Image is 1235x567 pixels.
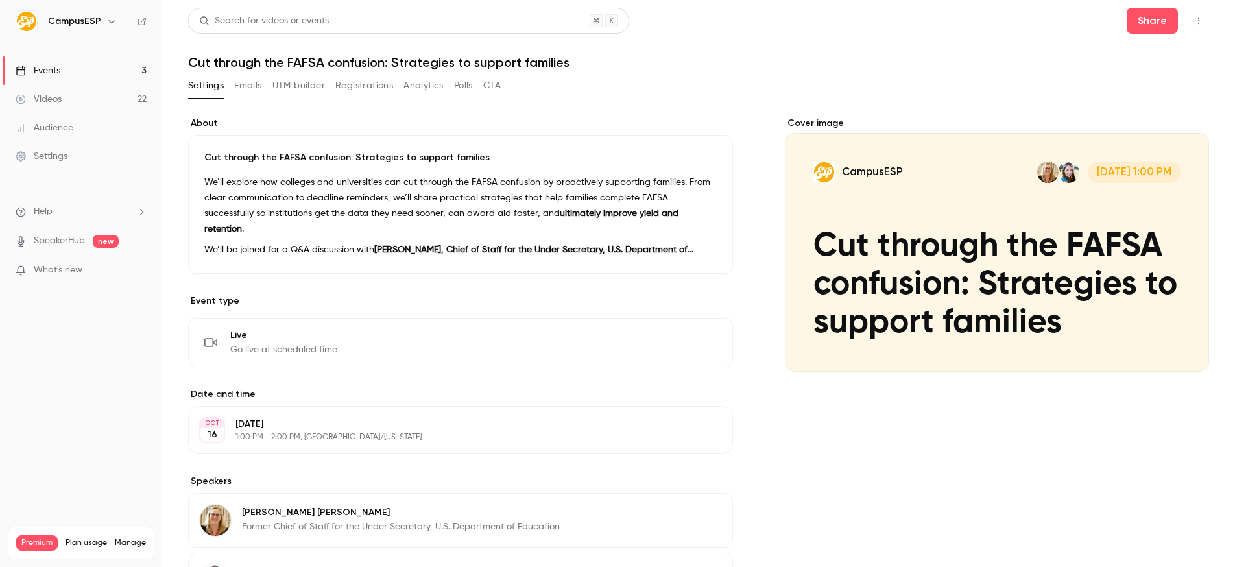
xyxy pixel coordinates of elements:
[204,151,717,164] p: Cut through the FAFSA confusion: Strategies to support families
[188,117,733,130] label: About
[208,428,217,441] p: 16
[188,493,733,548] div: Melanie Muenzer[PERSON_NAME] [PERSON_NAME]Former Chief of Staff for the Under Secretary, U.S. Dep...
[16,121,73,134] div: Audience
[785,117,1209,130] label: Cover image
[34,234,85,248] a: SpeakerHub
[335,75,393,96] button: Registrations
[1127,8,1178,34] button: Share
[16,93,62,106] div: Videos
[16,64,60,77] div: Events
[115,538,146,548] a: Manage
[48,15,101,28] h6: CampusESP
[234,75,261,96] button: Emails
[188,54,1209,70] h1: Cut through the FAFSA confusion: Strategies to support families
[34,205,53,219] span: Help
[230,329,337,342] span: Live
[188,475,733,488] label: Speakers
[93,235,119,248] span: new
[242,520,560,533] p: Former Chief of Staff for the Under Secretary, U.S. Department of Education
[204,245,693,270] strong: [PERSON_NAME], Chief of Staff for the Under Secretary, U.S. Department of Education
[34,263,82,277] span: What's new
[235,418,664,431] p: [DATE]
[188,295,733,308] p: Event type
[200,418,224,428] div: OCT
[235,432,664,442] p: 1:00 PM - 2:00 PM, [GEOGRAPHIC_DATA]/[US_STATE]
[16,535,58,551] span: Premium
[66,538,107,548] span: Plan usage
[16,150,67,163] div: Settings
[204,175,717,237] p: We’ll explore how colleges and universities can cut through the FAFSA confusion by proactively su...
[242,506,560,519] p: [PERSON_NAME] [PERSON_NAME]
[785,117,1209,372] section: Cover image
[188,75,224,96] button: Settings
[199,14,329,28] div: Search for videos or events
[483,75,501,96] button: CTA
[16,205,147,219] li: help-dropdown-opener
[272,75,325,96] button: UTM builder
[403,75,444,96] button: Analytics
[200,505,231,536] img: Melanie Muenzer
[230,343,337,356] span: Go live at scheduled time
[16,11,37,32] img: CampusESP
[454,75,473,96] button: Polls
[204,242,717,258] p: We’ll be joined for a Q&A discussion with , who will bring a federal and policy perspective to th...
[188,388,733,401] label: Date and time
